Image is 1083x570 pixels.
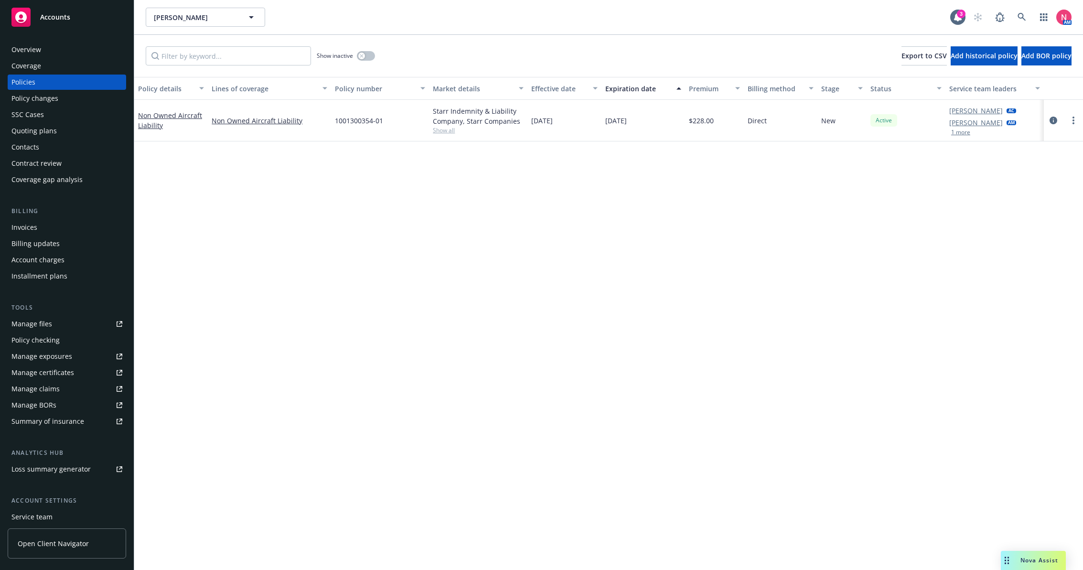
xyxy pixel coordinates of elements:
[8,316,126,332] a: Manage files
[949,106,1003,116] a: [PERSON_NAME]
[821,84,852,94] div: Stage
[8,349,126,364] a: Manage exposures
[605,116,627,126] span: [DATE]
[527,77,601,100] button: Effective date
[8,414,126,429] a: Summary of insurance
[11,123,57,139] div: Quoting plans
[8,252,126,268] a: Account charges
[11,42,41,57] div: Overview
[8,140,126,155] a: Contacts
[8,206,126,216] div: Billing
[689,116,714,126] span: $228.00
[11,365,74,380] div: Manage certificates
[951,129,970,135] button: 1 more
[1021,46,1072,65] button: Add BOR policy
[8,381,126,397] a: Manage claims
[1021,51,1072,60] span: Add BOR policy
[8,448,126,458] div: Analytics hub
[11,414,84,429] div: Summary of insurance
[8,58,126,74] a: Coverage
[8,236,126,251] a: Billing updates
[867,77,945,100] button: Status
[1056,10,1072,25] img: photo
[957,10,965,18] div: 3
[11,381,60,397] div: Manage claims
[8,398,126,413] a: Manage BORs
[134,77,208,100] button: Policy details
[8,123,126,139] a: Quoting plans
[531,116,553,126] span: [DATE]
[689,84,729,94] div: Premium
[968,8,987,27] a: Start snowing
[870,84,931,94] div: Status
[744,77,817,100] button: Billing method
[8,156,126,171] a: Contract review
[11,58,41,74] div: Coverage
[11,509,53,525] div: Service team
[335,84,415,94] div: Policy number
[949,118,1003,128] a: [PERSON_NAME]
[11,91,58,106] div: Policy changes
[8,172,126,187] a: Coverage gap analysis
[11,398,56,413] div: Manage BORs
[1012,8,1031,27] a: Search
[11,75,35,90] div: Policies
[8,269,126,284] a: Installment plans
[335,116,383,126] span: 1001300354-01
[40,13,70,21] span: Accounts
[951,51,1018,60] span: Add historical policy
[429,77,527,100] button: Market details
[748,116,767,126] span: Direct
[748,84,803,94] div: Billing method
[8,333,126,348] a: Policy checking
[1020,556,1058,564] span: Nova Assist
[11,220,37,235] div: Invoices
[821,116,836,126] span: New
[8,42,126,57] a: Overview
[1001,551,1013,570] div: Drag to move
[11,140,39,155] div: Contacts
[1048,115,1059,126] a: circleInformation
[11,333,60,348] div: Policy checking
[433,106,524,126] div: Starr Indemnity & Liability Company, Starr Companies
[11,107,44,122] div: SSC Cases
[208,77,331,100] button: Lines of coverage
[901,46,947,65] button: Export to CSV
[11,462,91,477] div: Loss summary generator
[874,116,893,125] span: Active
[11,156,62,171] div: Contract review
[11,316,52,332] div: Manage files
[8,496,126,505] div: Account settings
[601,77,685,100] button: Expiration date
[146,46,311,65] input: Filter by keyword...
[11,269,67,284] div: Installment plans
[990,8,1009,27] a: Report a Bug
[433,84,513,94] div: Market details
[8,91,126,106] a: Policy changes
[11,349,72,364] div: Manage exposures
[817,77,867,100] button: Stage
[901,51,947,60] span: Export to CSV
[433,126,524,134] span: Show all
[1001,551,1066,570] button: Nova Assist
[18,538,89,548] span: Open Client Navigator
[331,77,429,100] button: Policy number
[317,52,353,60] span: Show inactive
[1068,115,1079,126] a: more
[8,365,126,380] a: Manage certificates
[531,84,587,94] div: Effective date
[11,252,64,268] div: Account charges
[138,84,193,94] div: Policy details
[8,107,126,122] a: SSC Cases
[605,84,671,94] div: Expiration date
[11,172,83,187] div: Coverage gap analysis
[685,77,744,100] button: Premium
[212,84,316,94] div: Lines of coverage
[8,75,126,90] a: Policies
[212,116,327,126] a: Non Owned Aircraft Liability
[8,509,126,525] a: Service team
[146,8,265,27] button: [PERSON_NAME]
[1034,8,1053,27] a: Switch app
[154,12,236,22] span: [PERSON_NAME]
